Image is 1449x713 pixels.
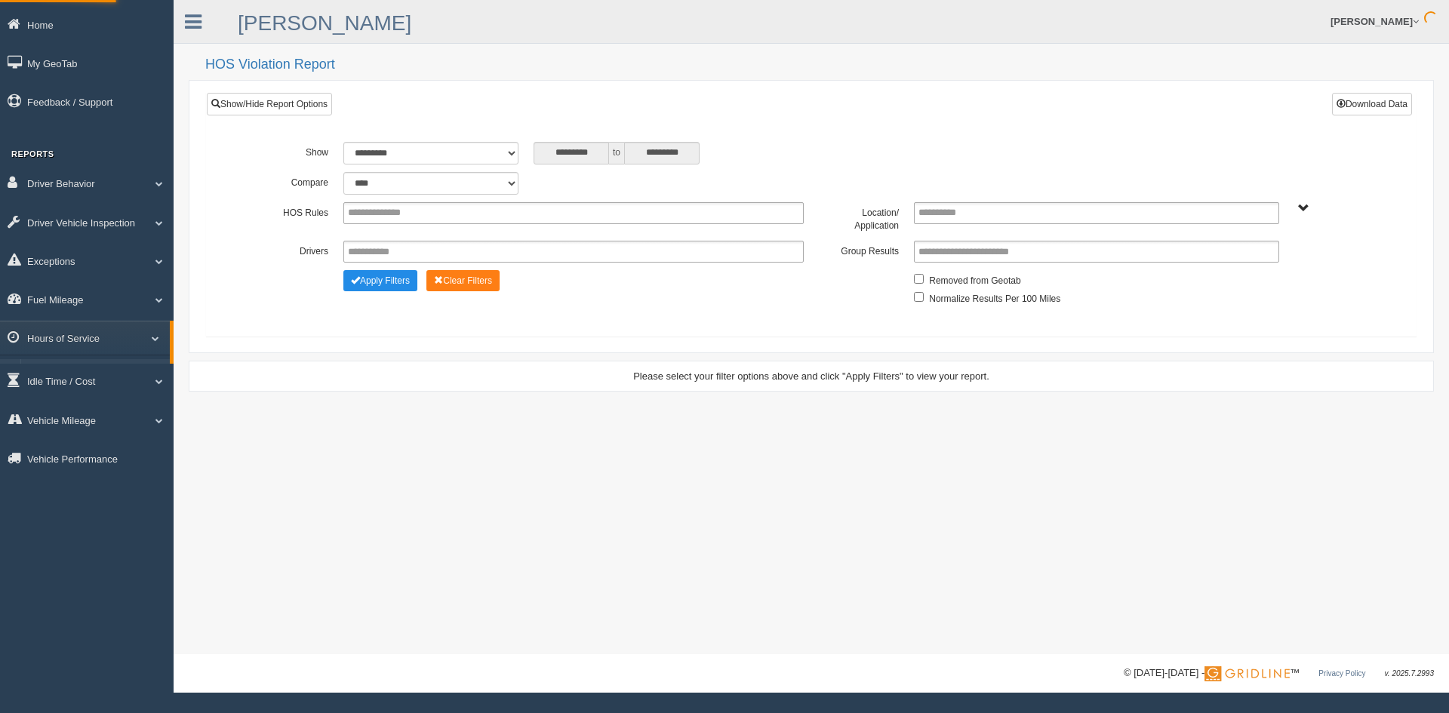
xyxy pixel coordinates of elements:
[241,202,336,220] label: HOS Rules
[241,241,336,259] label: Drivers
[811,202,906,233] label: Location/ Application
[426,270,500,291] button: Change Filter Options
[238,11,411,35] a: [PERSON_NAME]
[207,93,332,115] a: Show/Hide Report Options
[1204,666,1290,681] img: Gridline
[343,270,417,291] button: Change Filter Options
[27,359,170,386] a: HOS Violations
[202,369,1420,383] div: Please select your filter options above and click "Apply Filters" to view your report.
[241,172,336,190] label: Compare
[1124,665,1434,681] div: © [DATE]-[DATE] - ™
[205,57,1434,72] h2: HOS Violation Report
[1332,93,1412,115] button: Download Data
[1318,669,1365,678] a: Privacy Policy
[929,288,1060,306] label: Normalize Results Per 100 Miles
[811,241,906,259] label: Group Results
[1385,669,1434,678] span: v. 2025.7.2993
[609,142,624,164] span: to
[241,142,336,160] label: Show
[929,270,1020,288] label: Removed from Geotab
